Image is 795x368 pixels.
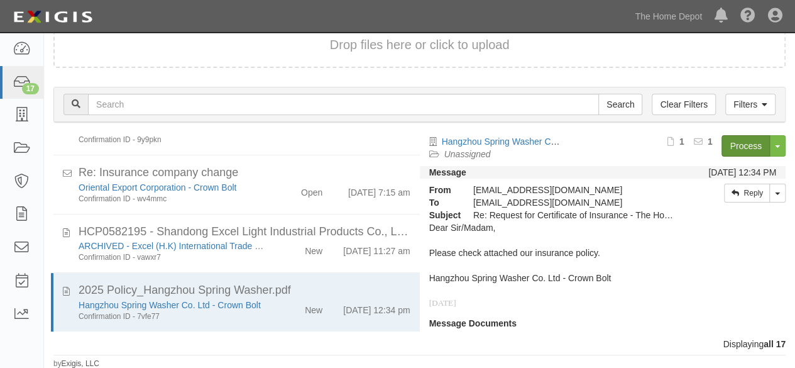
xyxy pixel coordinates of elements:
div: New [305,299,322,316]
div: party-hkfnhw@sbainsurance.homedepot.com [464,196,685,209]
div: Confirmation ID - 9y9pkn [79,135,264,145]
div: Re: Request for Certificate of Insurance - The Home Depot [Please note that the email is sent by ... [464,209,685,221]
div: Confirmation ID - wv4mmc [79,194,264,204]
div: [DATE] 11:27 am [343,240,410,257]
div: Re: Insurance company change [79,165,410,181]
b: 1 [679,137,684,147]
div: [DATE] 12:34 pm [343,299,410,316]
i: Help Center - Complianz [740,9,755,24]
div: Open [301,181,322,199]
a: Reply [724,184,770,203]
div: [DATE] [429,297,777,362]
b: all 17 [764,339,786,349]
div: Confirmation ID - 7vfe77 [79,311,264,322]
strong: From [420,184,464,196]
div: ARCHIVED - Excel (H.K) International Trade Company Limited - Crown Bolt [79,240,264,252]
div: Dear Sir/Madam, [429,221,777,234]
a: Exigis, LLC [62,359,99,368]
p: 2025 Policy_Hangzhou Spring Washer.pdf [429,330,777,342]
input: Search [88,94,599,115]
a: Hangzhou Spring Washer Co. Ltd - Crown Bolt [79,300,261,310]
strong: To [420,196,464,209]
a: The Home Depot [628,4,708,29]
div: 2025 Policy_Hangzhou Spring Washer.pdf [79,282,410,299]
div: Hangzhou Spring Washer Co. Ltd - Crown Bolt [79,299,264,311]
div: [EMAIL_ADDRESS][DOMAIN_NAME] [464,184,685,196]
div: Please check attached our insurance policy. [429,247,777,259]
div: HCP0582195 - Shandong Excel Light Industrial Products Co., Ltd. - CI 1-10.pdf [79,224,410,240]
a: Process [721,135,770,157]
input: Search [598,94,642,115]
div: Displaying [44,338,795,350]
a: Clear Filters [652,94,715,115]
div: [DATE] 12:34 PM [708,166,776,179]
div: New [305,240,322,257]
a: Filters [725,94,776,115]
strong: Subject [420,209,464,221]
b: 1 [708,137,713,147]
a: Hangzhou Spring Washer Co. Ltd - Crown Bolt [442,137,624,147]
button: Drop files here or click to upload [330,36,510,54]
strong: Message Documents [429,318,517,328]
div: 17 [22,83,39,94]
strong: Message [429,167,466,177]
a: Unassigned [444,149,491,159]
a: ARCHIVED - Excel (H.K) International Trade Company Limited - Crown Bolt [79,241,374,251]
div: Hangzhou Spring Washer Co. Ltd - Crown Bolt [429,272,777,284]
a: Oriental Export Corporation - Crown Bolt [79,182,236,192]
img: logo-5460c22ac91f19d4615b14bd174203de0afe785f0fc80cf4dbbc73dc1793850b.png [9,6,96,28]
div: [DATE] 7:15 am [348,181,410,199]
div: Confirmation ID - vawxr7 [79,252,264,263]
